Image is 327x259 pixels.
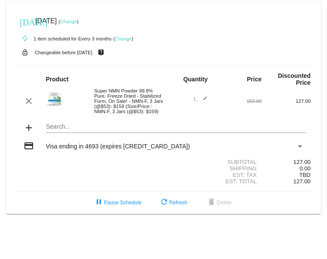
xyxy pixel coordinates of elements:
[163,165,261,172] div: Shipping
[278,72,311,86] strong: Discounted Price
[87,195,148,210] button: Pause Schedule
[35,50,92,55] small: Changeable before [DATE]
[24,96,34,106] mat-icon: clear
[46,143,190,150] span: Visa ending in 4693 (expires [CREDIT_CARD_DATA])
[94,197,104,208] mat-icon: pause
[193,96,208,102] span: 1
[262,159,311,165] div: 127.00
[46,143,304,150] mat-select: Payment Method
[197,96,208,106] mat-icon: edit
[262,99,311,104] div: 127.00
[115,36,131,41] a: Change
[46,76,69,83] strong: Product
[163,172,261,178] div: Est. Tax
[213,99,262,104] div: 159.00
[46,92,63,108] img: nicotinamide-new.png
[293,178,311,185] span: 127.00
[90,88,163,114] div: Super NMN Powder 99.8% Pure, Freeze Dried - Stabilized Form, On Sale! - NMN-F, 3 Jars (@$53): $15...
[96,47,106,58] mat-icon: live_help
[94,200,141,206] span: Pause Schedule
[299,165,311,172] span: 0.00
[58,19,79,24] small: ( )
[299,172,311,178] span: TBD
[159,197,169,208] mat-icon: refresh
[247,76,262,83] strong: Price
[24,123,34,133] mat-icon: add
[46,123,306,130] input: Search...
[163,159,261,165] div: Subtotal
[159,200,187,206] span: Refresh
[206,200,232,206] span: Delete
[113,36,134,41] small: ( )
[183,76,208,83] strong: Quantity
[60,19,77,24] a: Change
[152,195,194,210] button: Refresh
[20,34,30,44] mat-icon: autorenew
[199,195,238,210] button: Delete
[16,36,112,41] small: 1 item scheduled for Every 3 months
[20,16,30,27] mat-icon: [DATE]
[24,141,34,151] mat-icon: credit_card
[206,197,217,208] mat-icon: delete
[163,178,261,185] div: Est. Total
[20,47,30,58] mat-icon: lock_open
